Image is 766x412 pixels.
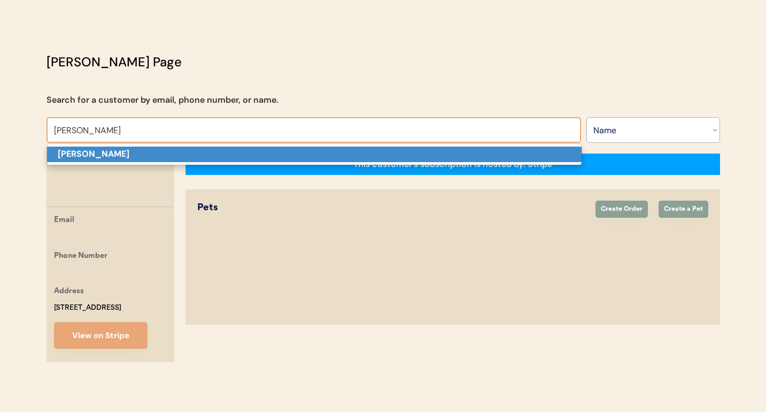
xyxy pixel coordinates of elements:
div: [STREET_ADDRESS] [54,302,121,314]
div: Pets [197,201,585,215]
button: Create a Pet [659,201,708,218]
div: [PERSON_NAME] Page [47,52,182,72]
button: View on Stripe [54,322,148,349]
div: Phone Number [54,250,107,263]
input: Search by name [47,117,581,143]
div: Search for a customer by email, phone number, or name. [47,94,278,106]
div: Email [54,214,74,227]
div: Address [54,285,84,299]
strong: [PERSON_NAME] [58,148,129,159]
button: Create Order [595,201,648,218]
